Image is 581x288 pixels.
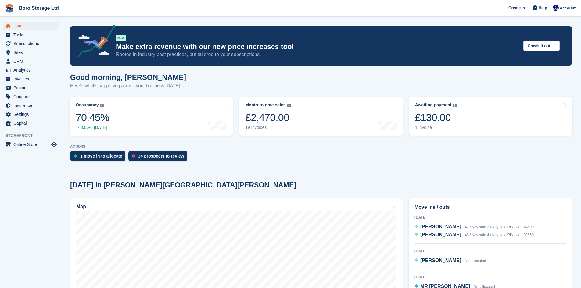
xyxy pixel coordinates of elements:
[74,154,77,158] img: move_ins_to_allocate_icon-fdf77a2bb77ea45bf5b3d319d69a93e2d87916cf1d5bf7949dd705db3b84f3ca.svg
[553,5,559,11] img: Tobie Hillier
[414,204,566,211] h2: Move ins / outs
[508,5,521,11] span: Create
[13,48,50,57] span: Sites
[13,75,50,83] span: Invoices
[16,3,61,13] a: Boro Storage Ltd
[3,119,58,127] a: menu
[13,84,50,92] span: Pricing
[414,257,486,265] a: [PERSON_NAME] Not allocated
[3,57,58,66] a: menu
[80,154,122,158] div: 1 move in to allocate
[76,125,109,130] div: 3.06% [DATE]
[128,151,190,164] a: 34 prospects to review
[13,119,50,127] span: Capital
[70,144,572,148] p: ACTIONS
[523,41,560,51] button: Check it out →
[3,22,58,30] a: menu
[70,181,296,189] h2: [DATE] in [PERSON_NAME][GEOGRAPHIC_DATA][PERSON_NAME]
[13,92,50,101] span: Coupons
[3,75,58,83] a: menu
[116,42,518,51] p: Make extra revenue with our new price increases tool
[287,104,291,107] img: icon-info-grey-7440780725fd019a000dd9b08b2336e03edf1995a4989e88bcd33f0948082b44.svg
[420,224,461,229] span: [PERSON_NAME]
[13,57,50,66] span: CRM
[132,154,135,158] img: prospect-51fa495bee0391a8d652442698ab0144808aea92771e9ea1ae160a38d050c398.svg
[3,110,58,119] a: menu
[5,4,14,13] img: stora-icon-8386f47178a22dfd0bd8f6a31ec36ba5ce8667c1dd55bd0f319d3a0aa187defe.svg
[420,232,461,237] span: [PERSON_NAME]
[116,51,518,58] p: Rooted in industry best practices, but tailored to your subscriptions.
[420,258,461,263] span: [PERSON_NAME]
[13,22,50,30] span: Home
[50,141,58,148] a: Preview store
[70,73,186,81] h1: Good morning, [PERSON_NAME]
[453,104,457,107] img: icon-info-grey-7440780725fd019a000dd9b08b2336e03edf1995a4989e88bcd33f0948082b44.svg
[73,25,116,59] img: price-adjustments-announcement-icon-8257ccfd72463d97f412b2fc003d46551f7dbcb40ab6d574587a9cd5c0d94...
[3,84,58,92] a: menu
[415,111,457,124] div: £130.00
[409,97,572,136] a: Awaiting payment £130.00 1 invoice
[5,133,61,139] span: Storefront
[76,111,109,124] div: 70.45%
[414,248,566,254] div: [DATE]
[414,215,566,220] div: [DATE]
[3,66,58,74] a: menu
[465,225,534,229] span: 47 / Key safe 2 / Key safe PIN code 14690
[415,125,457,130] div: 1 invoice
[100,104,104,107] img: icon-info-grey-7440780725fd019a000dd9b08b2336e03edf1995a4989e88bcd33f0948082b44.svg
[70,97,233,136] a: Occupancy 70.45% 3.06% [DATE]
[13,66,50,74] span: Analytics
[13,110,50,119] span: Settings
[414,223,534,231] a: [PERSON_NAME] 47 / Key safe 2 / Key safe PIN code 14690
[3,140,58,149] a: menu
[13,140,50,149] span: Online Store
[415,102,452,108] div: Awaiting payment
[13,101,50,110] span: Insurance
[76,102,99,108] div: Occupancy
[465,259,486,263] span: Not allocated
[70,151,128,164] a: 1 move in to allocate
[414,231,534,239] a: [PERSON_NAME] 48 / Key safe 4 / Key safe PIN code 30660
[3,92,58,101] a: menu
[70,82,186,89] p: Here's what's happening across your business [DATE]
[3,48,58,57] a: menu
[239,97,403,136] a: Month-to-date sales £2,470.00 19 invoices
[245,125,291,130] div: 19 invoices
[13,39,50,48] span: Subscriptions
[465,233,534,237] span: 48 / Key safe 4 / Key safe PIN code 30660
[76,204,86,209] h2: Map
[116,35,126,41] div: NEW
[3,30,58,39] a: menu
[414,274,566,280] div: [DATE]
[138,154,184,158] div: 34 prospects to review
[245,111,291,124] div: £2,470.00
[3,101,58,110] a: menu
[539,5,547,11] span: Help
[245,102,285,108] div: Month-to-date sales
[3,39,58,48] a: menu
[13,30,50,39] span: Tasks
[560,5,576,11] span: Account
